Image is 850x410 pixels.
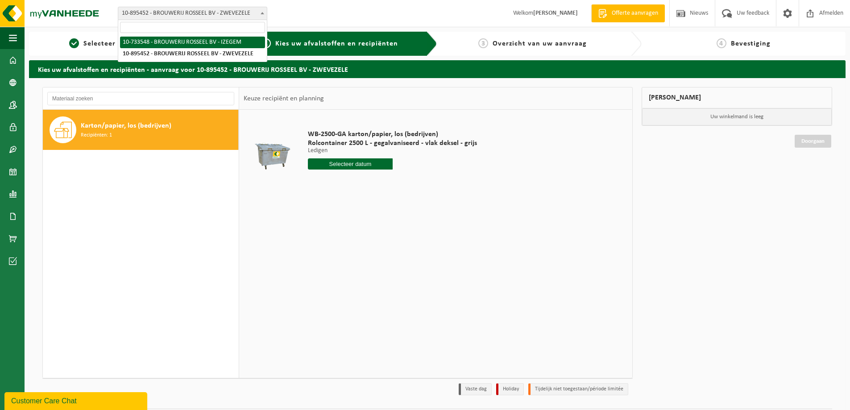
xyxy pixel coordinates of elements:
li: 10-733548 - BROUWERIJ ROSSEEL BV - IZEGEM [120,37,265,48]
span: Kies uw afvalstoffen en recipiënten [275,40,398,47]
iframe: chat widget [4,390,149,410]
span: WB-2500-GA karton/papier, los (bedrijven) [308,130,477,139]
input: Materiaal zoeken [47,92,234,105]
li: Vaste dag [459,383,492,395]
span: Selecteer hier een vestiging [83,40,180,47]
span: 3 [478,38,488,48]
span: Offerte aanvragen [610,9,660,18]
span: 1 [69,38,79,48]
span: Recipiënten: 1 [81,131,112,140]
div: Keuze recipiënt en planning [239,87,328,110]
button: Karton/papier, los (bedrijven) Recipiënten: 1 [43,110,239,150]
span: 4 [717,38,726,48]
span: Bevestiging [731,40,771,47]
span: Karton/papier, los (bedrijven) [81,120,171,131]
span: Overzicht van uw aanvraag [493,40,587,47]
li: 10-895452 - BROUWERIJ ROSSEEL BV - ZWEVEZELE [120,48,265,60]
p: Ledigen [308,148,477,154]
a: Doorgaan [795,135,831,148]
li: Holiday [496,383,524,395]
p: Uw winkelmand is leeg [642,108,832,125]
input: Selecteer datum [308,158,393,170]
li: Tijdelijk niet toegestaan/période limitée [528,383,628,395]
span: 10-895452 - BROUWERIJ ROSSEEL BV - ZWEVEZELE [118,7,267,20]
strong: [PERSON_NAME] [533,10,578,17]
h2: Kies uw afvalstoffen en recipiënten - aanvraag voor 10-895452 - BROUWERIJ ROSSEEL BV - ZWEVEZELE [29,60,846,78]
a: Offerte aanvragen [591,4,665,22]
div: [PERSON_NAME] [642,87,833,108]
a: 1Selecteer hier een vestiging [33,38,216,49]
span: Rolcontainer 2500 L - gegalvaniseerd - vlak deksel - grijs [308,139,477,148]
